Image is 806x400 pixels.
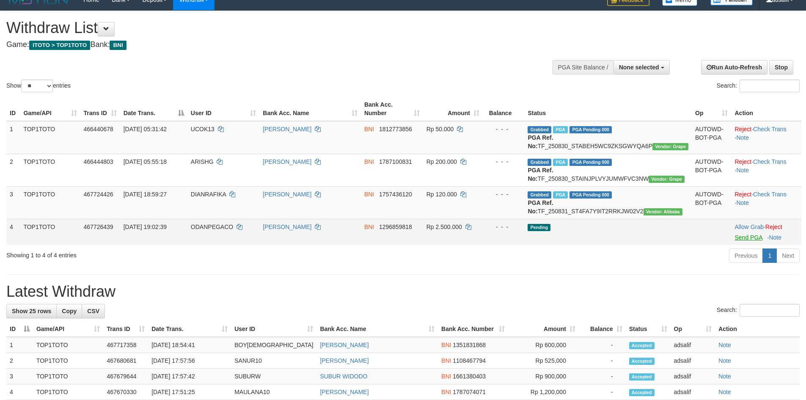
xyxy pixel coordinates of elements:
[231,337,316,353] td: BOY[DEMOGRAPHIC_DATA]
[124,126,167,132] span: [DATE] 05:31:42
[524,121,692,154] td: TF_250830_STABEH5WC9ZKSGWYQA6P
[364,223,374,230] span: BNI
[740,80,800,92] input: Search:
[21,80,53,92] select: Showentries
[320,357,369,364] a: [PERSON_NAME]
[486,125,521,133] div: - - -
[103,321,148,337] th: Trans ID: activate to sort column ascending
[6,369,33,384] td: 3
[263,126,311,132] a: [PERSON_NAME]
[441,357,451,364] span: BNI
[579,353,626,369] td: -
[6,41,529,49] h4: Game: Bank:
[29,41,90,50] span: ITOTO > TOP1TOTO
[736,134,749,141] a: Note
[579,337,626,353] td: -
[524,154,692,186] td: TF_250830_STAINJPLVYJUMWFVC3NW
[553,159,568,166] span: Marked by adsnindar
[528,224,550,231] span: Pending
[692,186,731,219] td: AUTOWD-BOT-PGA
[20,97,80,121] th: Game/API: activate to sort column ascending
[87,308,99,314] span: CSV
[731,219,801,245] td: ·
[508,369,579,384] td: Rp 900,000
[579,321,626,337] th: Balance: activate to sort column ascending
[320,342,369,348] a: [PERSON_NAME]
[263,191,311,198] a: [PERSON_NAME]
[110,41,126,50] span: BNI
[553,126,568,133] span: Marked by adsnindar
[528,191,551,199] span: Grabbed
[740,304,800,317] input: Search:
[619,64,659,71] span: None selected
[426,158,457,165] span: Rp 200.000
[191,223,233,230] span: ODANPEGACO
[715,321,800,337] th: Action
[734,191,751,198] a: Reject
[148,321,231,337] th: Date Trans.: activate to sort column ascending
[263,158,311,165] a: [PERSON_NAME]
[731,97,801,121] th: Action
[191,191,226,198] span: DIANRAFIKA
[6,186,20,219] td: 3
[379,126,412,132] span: Copy 1812773856 to clipboard
[6,384,33,400] td: 4
[423,97,483,121] th: Amount: activate to sort column ascending
[6,154,20,186] td: 2
[734,126,751,132] a: Reject
[508,384,579,400] td: Rp 1,200,000
[528,126,551,133] span: Grabbed
[316,321,438,337] th: Bank Acc. Name: activate to sort column ascending
[626,321,671,337] th: Status: activate to sort column ascending
[453,373,486,380] span: Copy 1661380403 to clipboard
[148,384,231,400] td: [DATE] 17:51:25
[717,80,800,92] label: Search:
[776,248,800,263] a: Next
[524,97,692,121] th: Status
[569,126,612,133] span: PGA Pending
[736,199,749,206] a: Note
[124,223,167,230] span: [DATE] 19:02:39
[20,121,80,154] td: TOP1TOTO
[692,121,731,154] td: AUTOWD-BOT-PGA
[718,373,731,380] a: Note
[120,97,187,121] th: Date Trans.: activate to sort column descending
[508,321,579,337] th: Amount: activate to sort column ascending
[569,191,612,199] span: PGA Pending
[6,248,330,259] div: Showing 1 to 4 of 4 entries
[103,384,148,400] td: 467670330
[644,208,682,215] span: Vendor URL: https://settle4.1velocity.biz
[441,389,451,395] span: BNI
[103,353,148,369] td: 467680681
[553,60,613,74] div: PGA Site Balance /
[364,126,374,132] span: BNI
[263,223,311,230] a: [PERSON_NAME]
[524,186,692,219] td: TF_250831_ST4FA7Y9IT2RRKJW02V2
[364,191,374,198] span: BNI
[148,337,231,353] td: [DATE] 18:54:41
[613,60,670,74] button: None selected
[718,342,731,348] a: Note
[361,97,423,121] th: Bank Acc. Number: activate to sort column ascending
[379,223,412,230] span: Copy 1296859818 to clipboard
[84,126,113,132] span: 466440678
[629,373,655,381] span: Accepted
[734,234,762,241] a: Send PGA
[320,373,367,380] a: SUBUR WIDODO
[20,186,80,219] td: TOP1TOTO
[103,369,148,384] td: 467679644
[765,223,782,230] a: Reject
[6,283,800,300] h1: Latest Withdraw
[84,191,113,198] span: 467724426
[6,304,57,318] a: Show 25 rows
[441,373,451,380] span: BNI
[6,321,33,337] th: ID: activate to sort column descending
[33,353,103,369] td: TOP1TOTO
[187,97,259,121] th: User ID: activate to sort column ascending
[508,353,579,369] td: Rp 525,000
[231,384,316,400] td: MAULANA10
[453,357,486,364] span: Copy 1108467794 to clipboard
[6,80,71,92] label: Show entries
[191,126,215,132] span: UCOK13
[734,158,751,165] a: Reject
